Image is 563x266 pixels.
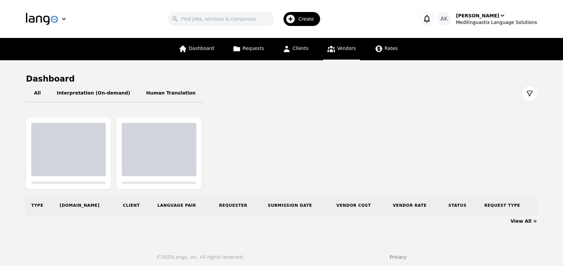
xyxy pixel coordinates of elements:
th: Client [117,196,152,215]
span: Dashboard [189,46,214,51]
button: Filter [522,86,537,101]
div: [PERSON_NAME] [456,12,499,19]
a: View All > [510,218,537,224]
th: Requester [214,196,262,215]
img: Logo [26,13,58,25]
th: Language Pair [152,196,214,215]
th: Type [26,196,54,215]
th: [DOMAIN_NAME] [54,196,117,215]
div: © 2025 Lango, Inc. All rights reserved. [156,254,244,260]
span: Vendors [337,46,356,51]
a: Rates [371,38,402,60]
a: Vendors [323,38,360,60]
span: AK [441,15,448,23]
a: Requests [229,38,268,60]
button: All [26,84,49,103]
span: Requests [243,46,264,51]
div: Medilinguastix Language Solutions [456,19,537,26]
th: Submission Date [263,196,331,215]
span: Create [298,16,319,22]
a: Clients [279,38,312,60]
th: Vendor Cost [331,196,387,215]
button: Create [274,9,324,29]
th: Request Type [479,196,537,215]
h1: Dashboard [26,74,537,84]
span: Rates [385,46,398,51]
button: Interpretation (On-demand) [49,84,138,103]
a: Dashboard [175,38,218,60]
button: AK[PERSON_NAME]Medilinguastix Language Solutions [437,12,537,26]
th: Status [443,196,479,215]
th: Vendor Rate [387,196,443,215]
input: Find jobs, services & companies [168,12,274,26]
button: Human Translation [138,84,204,103]
a: Privacy [390,254,407,260]
span: Clients [292,46,308,51]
